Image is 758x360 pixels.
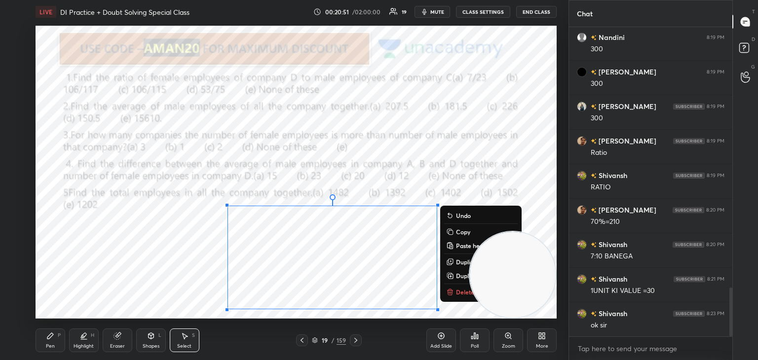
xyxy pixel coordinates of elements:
[456,6,510,18] button: CLASS SETTINGS
[674,276,705,282] img: 4P8fHbbgJtejmAAAAAElFTkSuQmCC
[673,173,705,179] img: 4P8fHbbgJtejmAAAAAElFTkSuQmCC
[591,321,724,330] div: ok sir
[444,286,518,298] button: Delete
[591,113,724,123] div: 300
[502,344,515,349] div: Zoom
[707,104,724,109] div: 8:19 PM
[752,8,755,15] p: T
[673,242,704,248] img: 4P8fHbbgJtejmAAAAAElFTkSuQmCC
[673,138,705,144] img: 4P8fHbbgJtejmAAAAAElFTkSuQmCC
[577,240,587,250] img: 3
[591,44,724,54] div: 300
[707,173,724,179] div: 8:19 PM
[597,239,627,250] h6: Shivansh
[332,337,335,343] div: /
[591,311,597,317] img: no-rating-badge.077c3623.svg
[577,171,587,180] img: 3
[597,67,656,77] h6: [PERSON_NAME]
[536,344,548,349] div: More
[707,138,724,144] div: 8:19 PM
[456,272,516,280] p: Duplicate to new slide
[591,35,597,40] img: no-rating-badge.077c3623.svg
[577,205,587,215] img: a271ea260bfd4058b84e93345a4de7fa.jpg
[444,256,518,268] button: Duplicate
[597,101,656,111] h6: [PERSON_NAME]
[337,336,346,345] div: 159
[591,70,597,75] img: no-rating-badge.077c3623.svg
[444,210,518,221] button: Undo
[591,252,724,261] div: 7:10 BANEGA
[444,226,518,238] button: Copy
[177,344,191,349] div: Select
[46,344,55,349] div: Pen
[192,333,195,338] div: S
[569,27,732,337] div: grid
[591,139,597,144] img: no-rating-badge.077c3623.svg
[320,337,330,343] div: 19
[143,344,159,349] div: Shapes
[456,212,471,219] p: Undo
[456,228,470,236] p: Copy
[706,207,724,213] div: 8:20 PM
[591,182,724,192] div: RATIO
[707,69,724,75] div: 8:19 PM
[751,63,755,71] p: G
[752,36,755,43] p: D
[591,242,597,248] img: no-rating-badge.077c3623.svg
[591,208,597,213] img: no-rating-badge.077c3623.svg
[597,205,656,215] h6: [PERSON_NAME]
[516,6,557,18] button: End Class
[569,0,601,27] p: Chat
[110,344,125,349] div: Eraser
[402,9,407,14] div: 19
[577,136,587,146] img: a271ea260bfd4058b84e93345a4de7fa.jpg
[444,240,518,252] button: Paste here
[591,79,724,89] div: 300
[456,242,485,250] p: Paste here
[673,104,705,109] img: 4P8fHbbgJtejmAAAAAElFTkSuQmCC
[597,274,627,284] h6: Shivansh
[58,333,61,338] div: P
[471,344,479,349] div: Poll
[707,311,724,317] div: 8:23 PM
[591,104,597,109] img: no-rating-badge.077c3623.svg
[430,344,452,349] div: Add Slide
[597,136,656,146] h6: [PERSON_NAME]
[707,35,724,40] div: 8:19 PM
[91,333,94,338] div: H
[597,308,627,319] h6: Shivansh
[577,102,587,111] img: 4b80055424eb44a19d5029c82baca7b6.jpg
[591,277,597,282] img: no-rating-badge.077c3623.svg
[577,33,587,42] img: default.png
[707,276,724,282] div: 8:21 PM
[74,344,94,349] div: Highlight
[36,6,56,18] div: LIVE
[444,270,518,282] button: Duplicate to new slide
[591,217,724,227] div: 70%=210
[577,309,587,319] img: 3
[591,148,724,158] div: Ratio
[597,32,625,42] h6: Nandini
[456,288,474,296] p: Delete
[415,6,450,18] button: mute
[430,8,444,15] span: mute
[591,173,597,179] img: no-rating-badge.077c3623.svg
[597,170,627,180] h6: Shivansh
[577,274,587,284] img: 3
[158,333,161,338] div: L
[456,258,482,266] p: Duplicate
[673,207,704,213] img: 4P8fHbbgJtejmAAAAAElFTkSuQmCC
[60,7,189,17] h4: DI Practice + Doubt Solving Special Class
[591,286,724,296] div: 1UNIT KI VALUE =30
[673,311,705,317] img: 4P8fHbbgJtejmAAAAAElFTkSuQmCC
[577,67,587,77] img: 21df06bcdb644cfda31a162a64a34a5d.jpg
[706,242,724,248] div: 8:20 PM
